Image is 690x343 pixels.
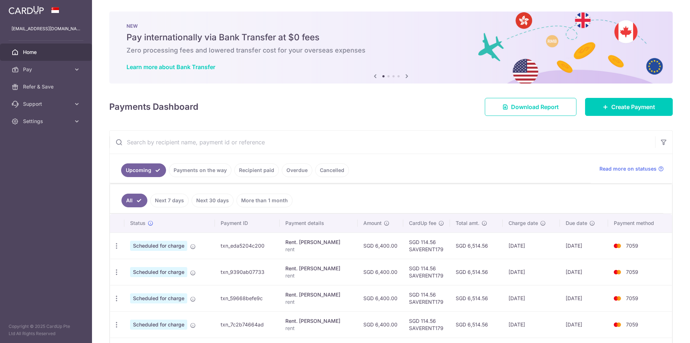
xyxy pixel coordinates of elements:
span: 7059 [626,321,638,328]
td: txn_eda5204c200 [215,233,280,259]
p: rent [285,298,352,306]
td: SGD 114.56 SAVERENT179 [403,311,450,338]
h6: Zero processing fees and lowered transfer cost for your overseas expenses [126,46,655,55]
span: Scheduled for charge [130,267,187,277]
td: [DATE] [503,233,560,259]
td: [DATE] [560,259,608,285]
td: [DATE] [560,311,608,338]
span: Total amt. [456,220,479,227]
a: Read more on statuses [599,165,664,172]
span: Amount [363,220,382,227]
a: Cancelled [315,163,349,177]
span: Scheduled for charge [130,320,187,330]
td: [DATE] [503,285,560,311]
td: SGD 6,514.56 [450,285,503,311]
span: Pay [23,66,70,73]
div: Rent. [PERSON_NAME] [285,317,352,325]
a: Create Payment [585,98,673,116]
td: SGD 114.56 SAVERENT179 [403,285,450,311]
img: Bank Card [610,242,625,250]
span: Settings [23,118,70,125]
input: Search by recipient name, payment id or reference [110,131,655,154]
a: Next 30 days [192,194,234,207]
p: [EMAIL_ADDRESS][DOMAIN_NAME] [11,25,80,32]
img: Bank Card [610,320,625,329]
a: Payments on the way [169,163,231,177]
a: More than 1 month [236,194,293,207]
td: SGD 6,514.56 [450,311,503,338]
p: rent [285,325,352,332]
a: Download Report [485,98,576,116]
span: CardUp fee [409,220,436,227]
img: Bank transfer banner [109,12,673,84]
h5: Pay internationally via Bank Transfer at $0 fees [126,32,655,43]
a: Overdue [282,163,312,177]
td: SGD 6,400.00 [358,259,403,285]
span: Charge date [509,220,538,227]
span: 7059 [626,295,638,301]
th: Payment details [280,214,358,233]
td: [DATE] [503,259,560,285]
td: [DATE] [503,311,560,338]
div: Rent. [PERSON_NAME] [285,291,352,298]
span: Home [23,49,70,56]
a: Learn more about Bank Transfer [126,63,215,71]
img: Bank Card [610,268,625,276]
p: rent [285,246,352,253]
a: All [121,194,147,207]
a: Recipient paid [234,163,279,177]
td: SGD 6,400.00 [358,233,403,259]
a: Next 7 days [150,194,189,207]
div: Rent. [PERSON_NAME] [285,239,352,246]
td: txn_59668befe9c [215,285,280,311]
span: Read more on statuses [599,165,657,172]
span: 7059 [626,243,638,249]
td: [DATE] [560,285,608,311]
td: SGD 6,400.00 [358,285,403,311]
td: SGD 6,514.56 [450,259,503,285]
span: Status [130,220,146,227]
th: Payment ID [215,214,280,233]
span: Scheduled for charge [130,293,187,303]
span: Create Payment [611,103,655,111]
p: rent [285,272,352,279]
p: NEW [126,23,655,29]
span: Support [23,100,70,108]
span: Download Report [511,103,559,111]
td: SGD 6,514.56 [450,233,503,259]
span: Due date [566,220,587,227]
img: CardUp [9,6,44,14]
img: Bank Card [610,294,625,303]
td: SGD 114.56 SAVERENT179 [403,259,450,285]
h4: Payments Dashboard [109,100,198,113]
th: Payment method [608,214,672,233]
a: Upcoming [121,163,166,177]
span: 7059 [626,269,638,275]
td: txn_9390ab07733 [215,259,280,285]
div: Rent. [PERSON_NAME] [285,265,352,272]
td: txn_7c2b74664ad [215,311,280,338]
td: SGD 6,400.00 [358,311,403,338]
td: SGD 114.56 SAVERENT179 [403,233,450,259]
td: [DATE] [560,233,608,259]
span: Refer & Save [23,83,70,90]
span: Scheduled for charge [130,241,187,251]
